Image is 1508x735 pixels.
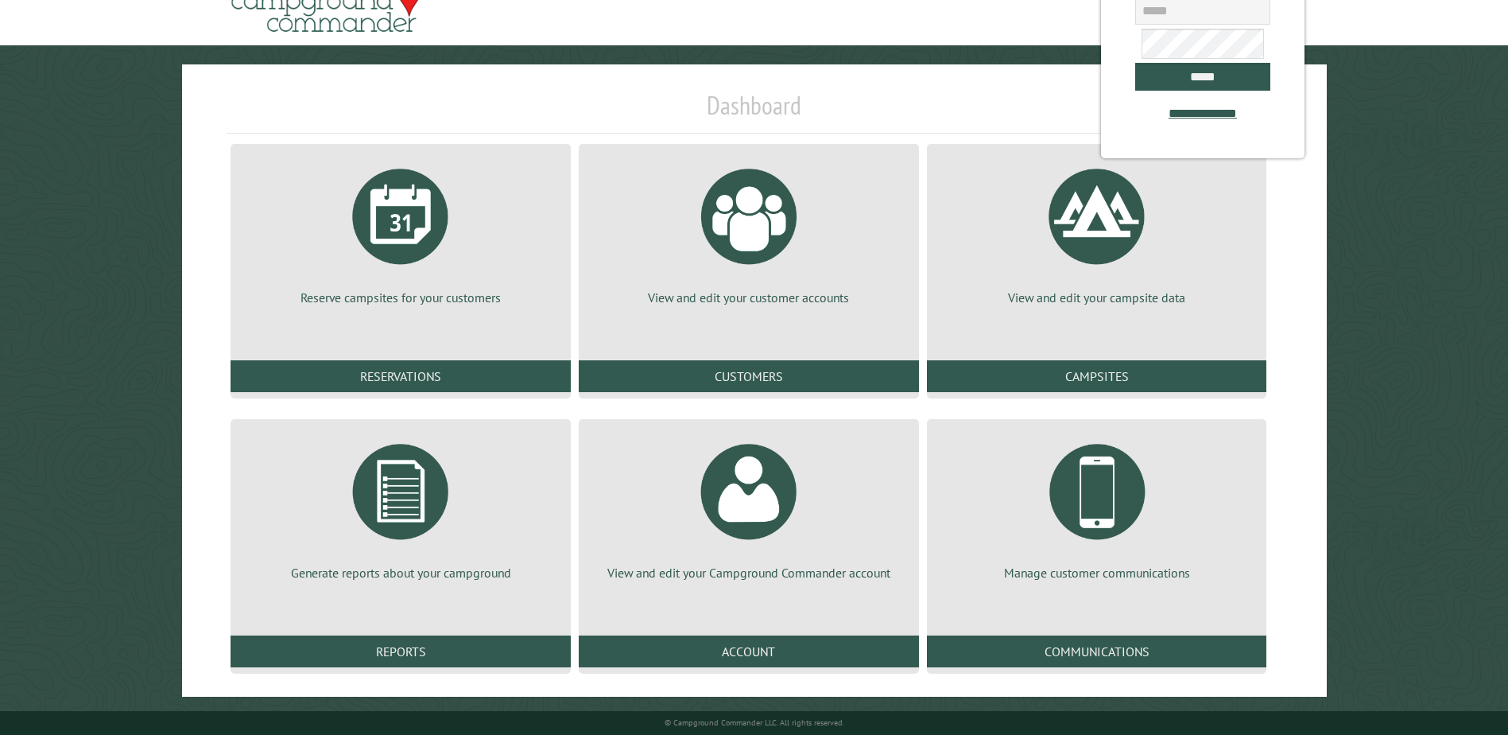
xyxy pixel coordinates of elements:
[946,157,1248,306] a: View and edit your campsite data
[927,636,1267,667] a: Communications
[227,90,1281,134] h1: Dashboard
[927,360,1267,392] a: Campsites
[598,157,900,306] a: View and edit your customer accounts
[598,564,900,581] p: View and edit your Campground Commander account
[579,360,919,392] a: Customers
[231,636,571,667] a: Reports
[250,289,552,306] p: Reserve campsites for your customers
[665,717,844,728] small: © Campground Commander LLC. All rights reserved.
[946,432,1248,581] a: Manage customer communications
[250,157,552,306] a: Reserve campsites for your customers
[231,360,571,392] a: Reservations
[250,564,552,581] p: Generate reports about your campground
[579,636,919,667] a: Account
[598,432,900,581] a: View and edit your Campground Commander account
[946,289,1248,306] p: View and edit your campsite data
[250,432,552,581] a: Generate reports about your campground
[598,289,900,306] p: View and edit your customer accounts
[946,564,1248,581] p: Manage customer communications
